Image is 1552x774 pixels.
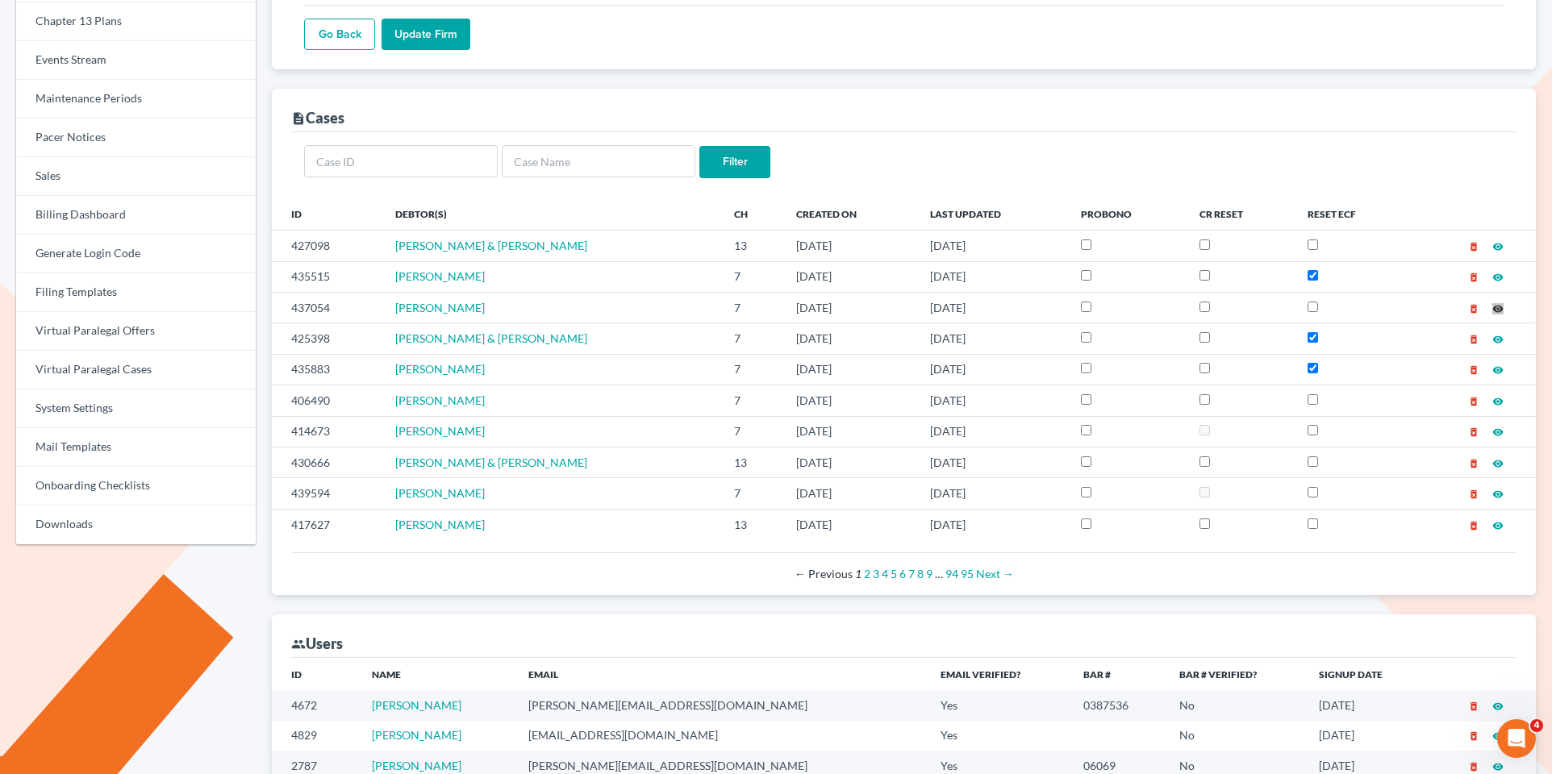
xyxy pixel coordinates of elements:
span: [PERSON_NAME] [395,269,485,283]
a: delete_forever [1468,759,1479,772]
td: 7 [721,416,782,447]
td: 414673 [272,416,382,447]
a: delete_forever [1468,456,1479,469]
td: 417627 [272,509,382,539]
a: visibility [1492,393,1504,407]
td: 7 [721,261,782,292]
i: visibility [1492,396,1504,407]
a: visibility [1492,301,1504,314]
a: delete_forever [1468,269,1479,283]
td: 406490 [272,385,382,416]
td: 0387536 [1070,690,1166,720]
td: 7 [721,478,782,509]
a: Pacer Notices [16,119,256,157]
a: Page 4 [882,567,888,580]
a: visibility [1492,728,1504,742]
a: visibility [1492,239,1504,252]
a: delete_forever [1468,698,1479,712]
a: Onboarding Checklists [16,467,256,506]
input: Filter [699,146,770,178]
a: delete_forever [1468,362,1479,376]
td: [DATE] [783,261,917,292]
th: ID [272,658,359,690]
a: Page 2 [864,567,870,580]
a: [PERSON_NAME] [395,518,485,531]
i: description [291,111,306,126]
th: ProBono [1068,198,1187,230]
td: [DATE] [783,509,917,539]
td: [DATE] [917,416,1068,447]
a: Billing Dashboard [16,196,256,235]
a: delete_forever [1468,301,1479,314]
a: Generate Login Code [16,235,256,273]
i: delete_forever [1468,241,1479,252]
a: Page 6 [899,567,906,580]
i: visibility [1492,364,1504,376]
td: [DATE] [917,354,1068,385]
span: Previous page [795,567,853,580]
a: [PERSON_NAME] [395,486,485,500]
th: Created On [783,198,917,230]
i: delete_forever [1468,364,1479,376]
td: 435883 [272,354,382,385]
td: 427098 [272,231,382,261]
i: visibility [1492,272,1504,283]
span: [PERSON_NAME] & [PERSON_NAME] [395,239,587,252]
em: Page 1 [855,567,862,580]
span: 4 [1530,719,1543,732]
a: Next page [976,567,1014,580]
i: visibility [1492,334,1504,345]
i: delete_forever [1468,303,1479,314]
i: visibility [1492,303,1504,314]
td: 4829 [272,721,359,751]
a: Filing Templates [16,273,256,312]
a: visibility [1492,331,1504,345]
input: Update Firm [382,19,470,51]
a: [PERSON_NAME] [395,393,485,407]
td: 437054 [272,292,382,322]
td: [DATE] [783,385,917,416]
input: Case Name [502,145,695,177]
a: visibility [1492,269,1504,283]
i: visibility [1492,489,1504,500]
i: delete_forever [1468,520,1479,531]
a: Page 3 [873,567,879,580]
i: visibility [1492,241,1504,252]
th: Signup Date [1306,658,1427,690]
a: Virtual Paralegal Cases [16,351,256,389]
td: 425398 [272,323,382,354]
th: Bar # Verified? [1166,658,1306,690]
a: [PERSON_NAME] & [PERSON_NAME] [395,331,587,345]
td: Yes [928,690,1070,720]
td: 13 [721,509,782,539]
a: visibility [1492,362,1504,376]
i: delete_forever [1468,272,1479,283]
td: [DATE] [917,447,1068,477]
a: [PERSON_NAME] [372,698,461,712]
a: Page 8 [917,567,924,580]
a: delete_forever [1468,239,1479,252]
td: [DATE] [783,323,917,354]
i: delete_forever [1468,761,1479,772]
i: delete_forever [1468,396,1479,407]
i: delete_forever [1468,458,1479,469]
i: visibility [1492,701,1504,712]
a: Maintenance Periods [16,80,256,119]
td: Yes [928,721,1070,751]
a: [PERSON_NAME] [395,424,485,438]
th: Reset ECF [1295,198,1410,230]
td: [DATE] [783,478,917,509]
td: [DATE] [917,292,1068,322]
th: Name [359,658,515,690]
td: [DATE] [1306,690,1427,720]
td: 7 [721,323,782,354]
a: delete_forever [1468,518,1479,531]
td: 4672 [272,690,359,720]
a: delete_forever [1468,331,1479,345]
i: delete_forever [1468,701,1479,712]
a: Page 9 [926,567,932,580]
td: [EMAIL_ADDRESS][DOMAIN_NAME] [515,721,928,751]
i: visibility [1492,458,1504,469]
